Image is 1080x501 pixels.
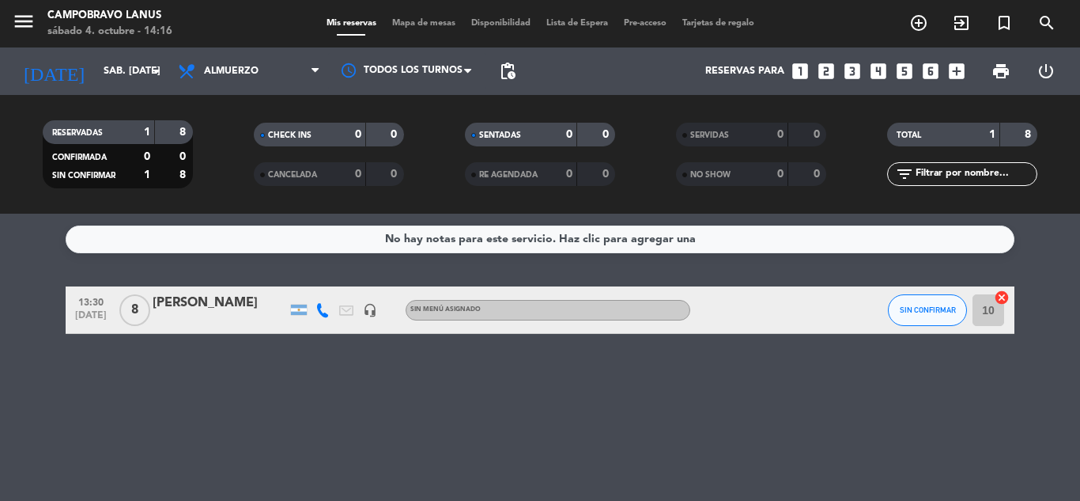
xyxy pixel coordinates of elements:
strong: 1 [144,127,150,138]
strong: 0 [814,129,823,140]
i: menu [12,9,36,33]
strong: 0 [814,169,823,180]
span: Almuerzo [204,66,259,77]
strong: 0 [144,151,150,162]
strong: 0 [602,129,612,140]
i: power_settings_new [1037,62,1055,81]
span: 8 [119,294,150,326]
div: sábado 4. octubre - 14:16 [47,24,172,40]
i: turned_in_not [995,13,1014,32]
i: [DATE] [12,54,96,89]
span: Tarjetas de regalo [674,19,762,28]
strong: 0 [566,129,572,140]
i: add_circle_outline [909,13,928,32]
strong: 0 [777,129,784,140]
span: NO SHOW [690,171,731,179]
strong: 0 [566,169,572,180]
i: cancel [994,290,1010,306]
span: Mapa de mesas [384,19,463,28]
strong: 0 [777,169,784,180]
span: CHECK INS [268,131,312,139]
span: CONFIRMADA [52,154,107,161]
span: SENTADAS [479,131,521,139]
i: looks_4 [868,61,889,82]
i: looks_one [790,61,810,82]
i: arrow_drop_down [147,62,166,81]
strong: 0 [391,129,400,140]
span: RE AGENDADA [479,171,538,179]
span: pending_actions [498,62,517,81]
span: RESERVADAS [52,129,103,137]
strong: 1 [144,169,150,180]
span: Lista de Espera [538,19,616,28]
input: Filtrar por nombre... [914,165,1037,183]
span: [DATE] [71,310,111,328]
span: Reservas para [705,66,784,77]
i: exit_to_app [952,13,971,32]
i: headset_mic [363,303,377,317]
button: SIN CONFIRMAR [888,294,967,326]
span: print [991,62,1010,81]
strong: 8 [1025,129,1034,140]
i: looks_6 [920,61,941,82]
div: [PERSON_NAME] [153,293,287,313]
div: LOG OUT [1023,47,1068,95]
span: Disponibilidad [463,19,538,28]
span: CANCELADA [268,171,317,179]
i: looks_3 [842,61,863,82]
strong: 0 [602,169,612,180]
strong: 0 [355,169,361,180]
span: SERVIDAS [690,131,729,139]
strong: 0 [179,151,189,162]
i: add_box [946,61,967,82]
strong: 0 [355,129,361,140]
span: TOTAL [897,131,921,139]
strong: 1 [989,129,995,140]
strong: 8 [179,127,189,138]
span: SIN CONFIRMAR [52,172,115,180]
i: filter_list [895,165,914,184]
span: SIN CONFIRMAR [900,306,956,314]
div: No hay notas para este servicio. Haz clic para agregar una [385,230,696,249]
strong: 8 [179,169,189,180]
span: 13:30 [71,292,111,310]
i: looks_two [816,61,836,82]
strong: 0 [391,169,400,180]
i: search [1037,13,1056,32]
i: looks_5 [894,61,915,82]
button: menu [12,9,36,39]
span: Sin menú asignado [410,306,481,313]
span: Mis reservas [319,19,384,28]
span: Pre-acceso [616,19,674,28]
div: CAMPOBRAVO Lanus [47,8,172,24]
